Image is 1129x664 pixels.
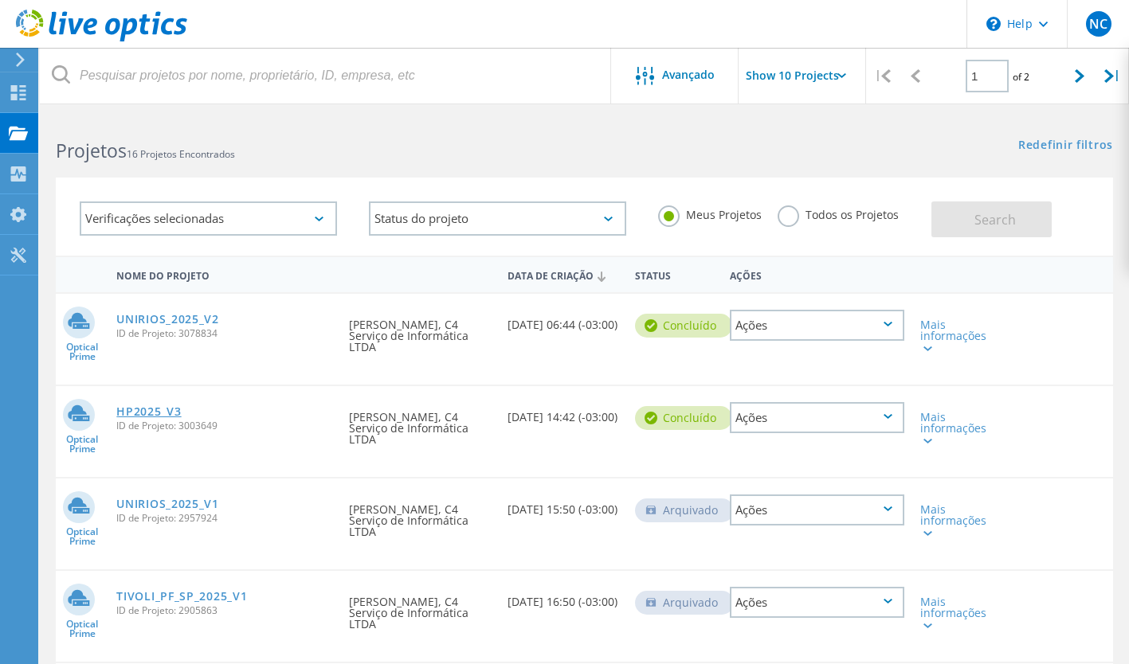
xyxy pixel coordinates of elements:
[920,596,989,630] div: Mais informações
[635,591,734,615] div: Arquivado
[866,48,899,104] div: |
[931,201,1052,237] button: Search
[635,498,734,522] div: Arquivado
[56,435,108,454] span: Optical Prime
[500,294,626,346] div: [DATE] 06:44 (-03:00)
[116,406,181,417] a: HP2025_V3
[116,606,333,615] span: ID de Projeto: 2905863
[116,421,333,431] span: ID de Projeto: 3003649
[920,412,989,445] div: Mais informações
[80,201,337,236] div: Verificações selecionadas
[16,33,187,45] a: Live Optics Dashboard
[1096,48,1129,104] div: |
[974,211,1016,228] span: Search
[500,386,626,439] div: [DATE] 14:42 (-03:00)
[778,205,899,221] label: Todos os Projetos
[730,402,904,433] div: Ações
[730,310,904,341] div: Ações
[369,201,626,236] div: Status do projeto
[116,514,333,523] span: ID de Projeto: 2957924
[116,314,219,325] a: UNIRIOS_2025_V2
[920,504,989,537] div: Mais informações
[920,319,989,353] div: Mais informações
[40,48,612,104] input: Pesquisar projetos por nome, proprietário, ID, empresa, etc
[127,147,235,161] span: 16 Projetos Encontrados
[341,478,500,553] div: [PERSON_NAME], C4 Serviço de Informática LTDA
[56,138,127,163] b: Projetos
[56,527,108,546] span: Optical Prime
[116,498,219,510] a: UNIRIOS_2025_V1
[116,591,247,602] a: TIVOLI_PF_SP_2025_V1
[108,260,341,289] div: Nome do Projeto
[500,478,626,531] div: [DATE] 15:50 (-03:00)
[730,587,904,618] div: Ações
[500,571,626,623] div: [DATE] 16:50 (-03:00)
[730,494,904,525] div: Ações
[627,260,722,289] div: Status
[1089,18,1107,30] span: NC
[56,619,108,639] span: Optical Prime
[662,69,715,80] span: Avançado
[341,294,500,369] div: [PERSON_NAME], C4 Serviço de Informática LTDA
[56,342,108,361] span: Optical Prime
[341,571,500,646] div: [PERSON_NAME], C4 Serviço de Informática LTDA
[986,17,1001,31] svg: \n
[635,314,732,338] div: Concluído
[341,386,500,461] div: [PERSON_NAME], C4 Serviço de Informática LTDA
[500,260,626,290] div: Data de Criação
[1018,139,1113,153] a: Redefinir filtros
[1013,70,1029,84] span: of 2
[658,205,762,221] label: Meus Projetos
[722,260,912,289] div: Ações
[635,406,732,430] div: Concluído
[116,329,333,338] span: ID de Projeto: 3078834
